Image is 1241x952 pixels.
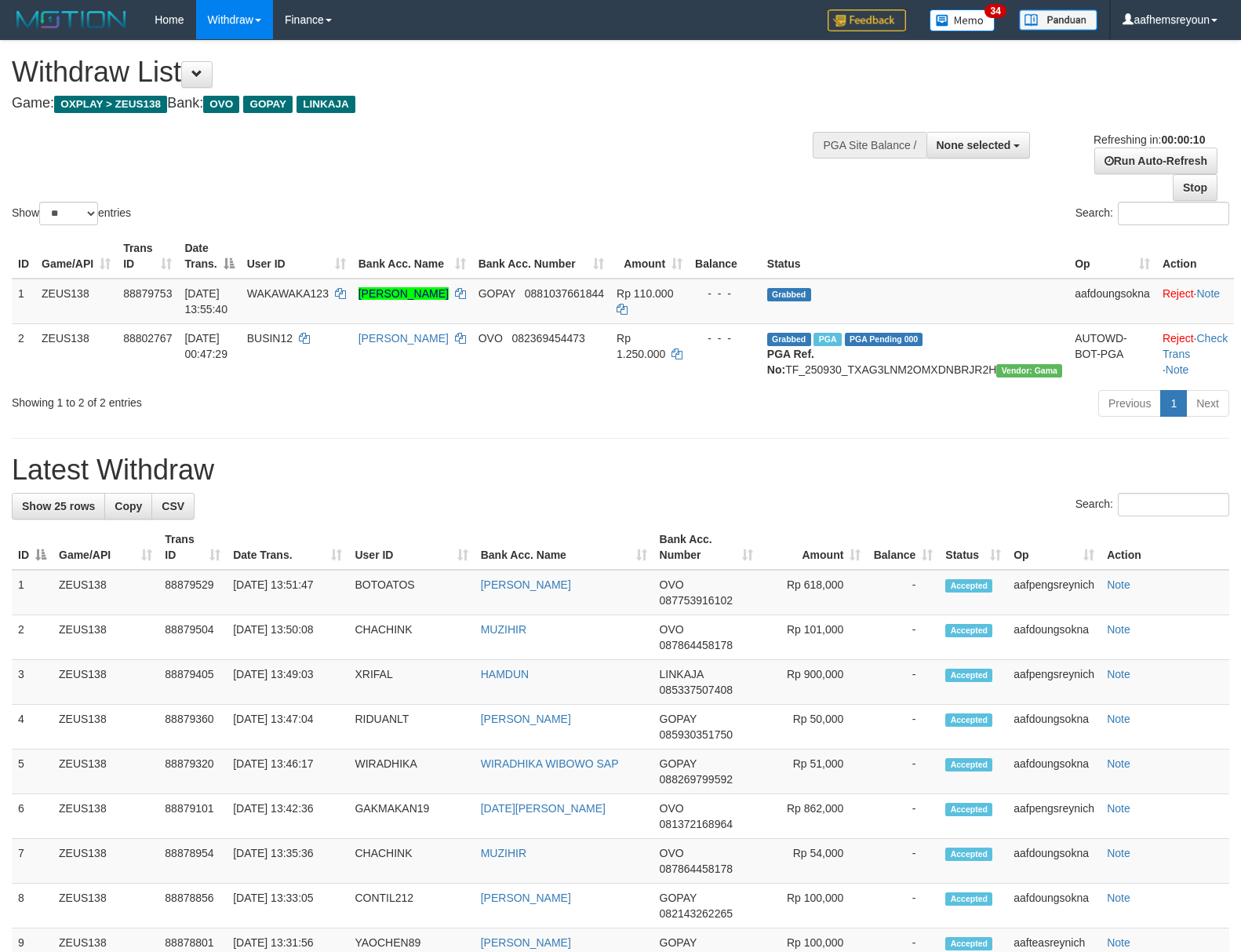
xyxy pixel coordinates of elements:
span: Copy 088269799592 to clipboard [660,773,733,786]
a: Stop [1173,174,1217,201]
button: None selected [926,132,1031,159]
span: LINKAJA [297,96,355,113]
th: Balance [689,234,761,279]
span: None selected [937,139,1011,151]
a: Note [1107,847,1130,859]
th: Balance: activate to sort column ascending [867,525,939,570]
td: WIRADHIKA [348,750,474,794]
td: 88879405 [158,660,227,705]
span: GOPAY [660,892,697,904]
td: ZEUS138 [53,660,158,705]
span: Copy 087864458178 to clipboard [660,863,733,875]
td: - [867,705,939,750]
th: Status [761,234,1068,279]
td: ZEUS138 [53,615,158,660]
th: ID: activate to sort column descending [12,525,53,570]
a: Note [1107,668,1130,680]
span: Accepted [945,624,992,637]
td: Rp 900,000 [759,660,867,705]
div: - - - [695,330,755,346]
span: OVO [203,96,239,113]
img: MOTION_logo.png [12,8,131,31]
td: - [867,839,939,884]
a: [PERSON_NAME] [481,892,571,904]
div: - - - [695,286,755,301]
td: [DATE] 13:42:36 [227,794,348,839]
a: Note [1166,363,1189,376]
td: 7 [12,839,53,884]
span: Accepted [945,803,992,816]
span: Copy 087864458178 to clipboard [660,639,733,651]
td: Rp 100,000 [759,884,867,928]
div: Showing 1 to 2 of 2 entries [12,388,505,410]
th: Status: activate to sort column ascending [939,525,1007,570]
a: [PERSON_NAME] [358,287,449,300]
th: Action [1101,525,1229,570]
th: User ID: activate to sort column ascending [348,525,474,570]
span: Copy [115,500,142,512]
span: LINKAJA [660,668,704,680]
th: Bank Acc. Number: activate to sort column ascending [472,234,610,279]
img: Button%20Memo.svg [930,9,995,31]
td: [DATE] 13:33:05 [227,884,348,928]
strong: 00:00:10 [1161,133,1205,146]
td: [DATE] 13:50:08 [227,615,348,660]
td: BOTOATOS [348,570,474,615]
td: · · [1156,323,1234,384]
td: aafdoungsokna [1007,884,1101,928]
b: PGA Ref. No: [767,348,814,376]
td: AUTOWD-BOT-PGA [1068,323,1156,384]
a: MUZIHIR [481,623,526,636]
td: Rp 50,000 [759,705,867,750]
th: Amount: activate to sort column ascending [759,525,867,570]
span: 88879753 [123,287,172,300]
span: Refreshing in: [1094,133,1205,146]
a: Note [1107,623,1130,636]
span: Vendor URL: https://trx31.1velocity.biz [996,364,1062,378]
span: OVO [660,623,684,636]
span: Rp 110.000 [617,287,673,300]
td: aafdoungsokna [1068,279,1156,324]
span: Copy 085930351750 to clipboard [660,728,733,741]
span: Copy 0881037661844 to clipboard [525,287,604,300]
span: OVO [660,802,684,815]
h1: Latest Withdraw [12,454,1229,486]
span: WAKAWAKA123 [247,287,329,300]
a: Run Auto-Refresh [1094,148,1217,174]
td: CHACHINK [348,615,474,660]
label: Search: [1075,202,1229,225]
span: [DATE] 13:55:40 [184,287,227,316]
span: GOPAY [660,757,697,770]
a: Previous [1098,390,1161,417]
td: ZEUS138 [53,884,158,928]
a: [DATE][PERSON_NAME] [481,802,606,815]
th: Game/API: activate to sort column ascending [53,525,158,570]
td: 4 [12,705,53,750]
td: CONTIL212 [348,884,474,928]
span: Rp 1.250.000 [617,332,665,360]
td: 3 [12,660,53,705]
span: 34 [984,4,1006,18]
td: Rp 101,000 [759,615,867,660]
td: 2 [12,323,35,384]
span: Accepted [945,758,992,771]
span: Show 25 rows [22,500,95,512]
a: [PERSON_NAME] [481,936,571,949]
h4: Game: Bank: [12,96,812,111]
select: Showentries [39,202,98,225]
span: Copy 085337507408 to clipboard [660,684,733,696]
span: GOPAY [660,936,697,949]
span: Marked by aafsreyleap [813,333,841,346]
span: Accepted [945,892,992,906]
td: - [867,660,939,705]
td: ZEUS138 [53,705,158,750]
a: WIRADHIKA WIBOWO SAP [481,757,619,770]
a: Reject [1163,332,1194,345]
label: Search: [1075,493,1229,516]
td: 88879101 [158,794,227,839]
td: Rp 54,000 [759,839,867,884]
a: Note [1107,713,1130,725]
td: ZEUS138 [53,794,158,839]
td: CHACHINK [348,839,474,884]
th: Op: activate to sort column ascending [1068,234,1156,279]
